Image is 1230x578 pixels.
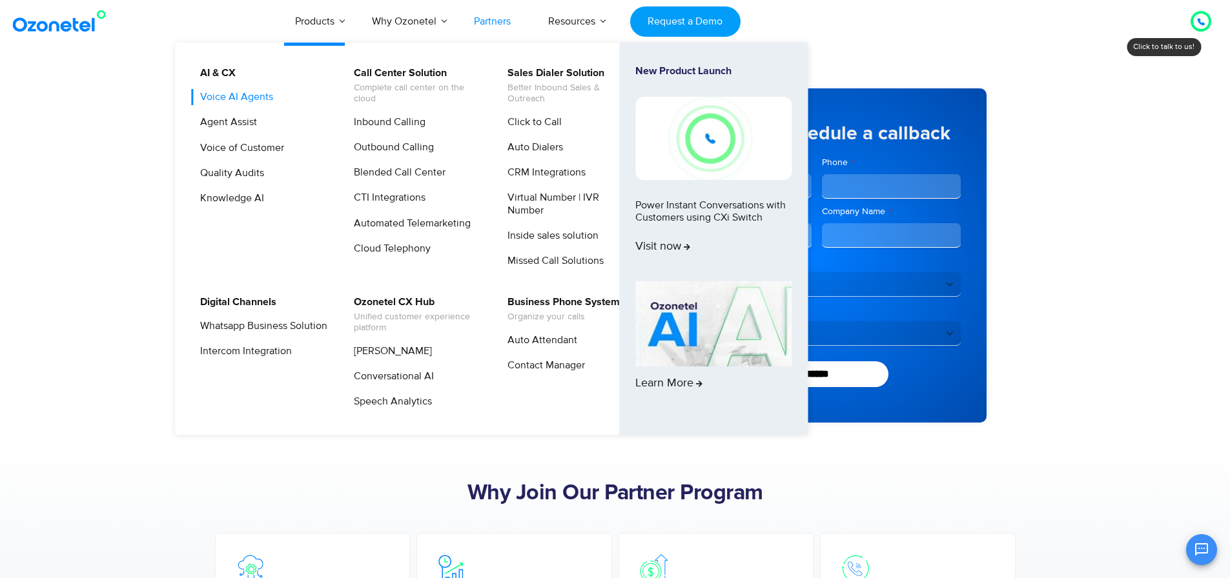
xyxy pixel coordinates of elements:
a: Learn More [635,281,792,413]
h2: Why Join Our Partner Program [212,481,1019,506]
span: Complete call center on the cloud [354,83,481,105]
span: Learn More [635,377,702,391]
a: Inside sales solution [499,228,600,244]
a: Voice of Customer [192,140,286,156]
a: Cloud Telephony [345,241,433,257]
span: Visit now [635,240,690,254]
a: Contact Manager [499,357,587,374]
a: Knowledge AI [192,190,266,206]
button: Open chat [1186,534,1217,565]
a: New Product LaunchPower Instant Conversations with Customers using CXi SwitchVisit now [635,65,792,276]
span: Better Inbound Sales & Outreach [507,83,635,105]
a: Conversational AI [345,368,436,384]
a: CTI Integrations [345,190,427,206]
a: Auto Dialers [499,139,565,155]
a: CRM Integrations [499,164,588,181]
span: Unified customer experience platform [354,312,481,334]
a: Call Center SolutionComplete call center on the cloud [345,65,483,106]
a: Digital Channels [192,294,278,310]
img: AI [635,281,792,366]
a: Missed Call Solutions [499,253,606,269]
a: Click to Call [499,114,564,130]
a: Blended Call Center [345,164,447,181]
label: Company Name [822,205,961,218]
span: Organize your calls [507,312,620,323]
a: Quality Audits [192,165,266,181]
a: Whatsapp Business Solution [192,318,329,334]
a: Ozonetel CX HubUnified customer experience platform [345,294,483,335]
a: Speech Analytics [345,394,434,410]
a: [PERSON_NAME] [345,343,434,359]
a: Agent Assist [192,114,259,130]
a: AI & CX [192,65,238,81]
a: Voice AI Agents [192,89,275,105]
label: Phone [822,156,961,169]
label: Country [673,254,961,267]
a: Intercom Integration [192,343,294,359]
a: Request a Demo [630,6,741,37]
label: Partner [673,303,961,316]
a: Inbound Calling [345,114,427,130]
img: New-Project-17.png [635,97,792,179]
a: Virtual Number | IVR Number [499,190,637,218]
a: Sales Dialer SolutionBetter Inbound Sales & Outreach [499,65,637,106]
a: Business Phone SystemOrganize your calls [499,294,622,324]
a: Automated Telemarketing [345,215,473,232]
a: Outbound Calling [345,139,436,155]
a: Auto Attendant [499,332,579,348]
h5: Sign up to schedule a callback [673,124,961,143]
